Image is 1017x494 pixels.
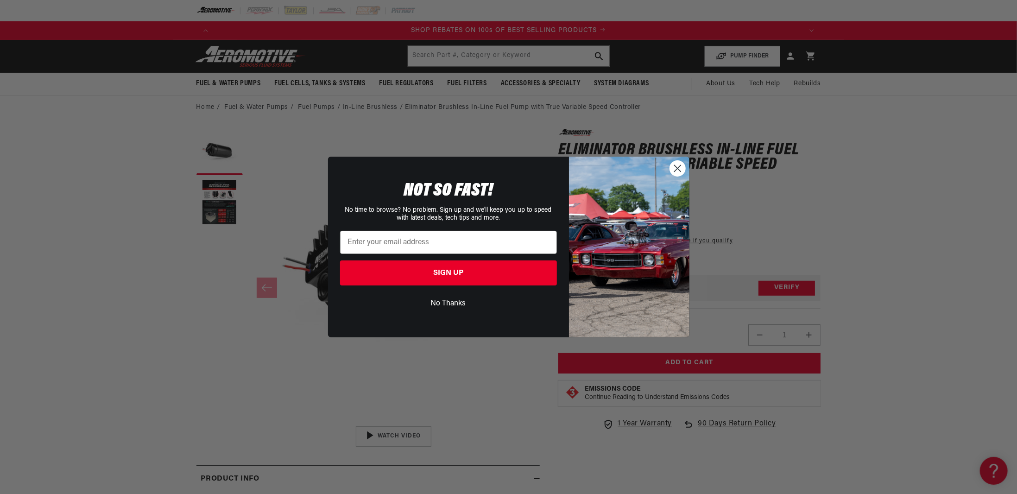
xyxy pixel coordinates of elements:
span: No time to browse? No problem. Sign up and we'll keep you up to speed with latest deals, tech tip... [345,207,552,222]
input: Enter your email address [340,231,557,254]
button: Close dialog [670,160,686,177]
img: 85cdd541-2605-488b-b08c-a5ee7b438a35.jpeg [569,157,689,337]
button: No Thanks [340,295,557,312]
span: NOT SO FAST! [404,182,493,200]
button: SIGN UP [340,260,557,285]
